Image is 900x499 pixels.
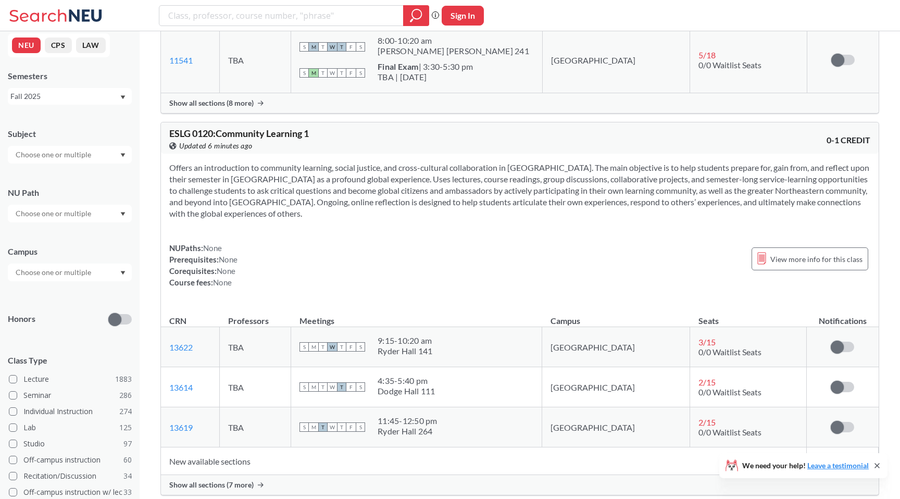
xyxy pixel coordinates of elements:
span: 286 [119,390,132,401]
span: None [217,266,235,276]
div: 8:00 - 10:20 am [378,35,529,46]
div: 9:15 - 10:20 am [378,335,433,346]
span: W [328,342,337,352]
span: M [309,68,318,78]
span: Show all sections (8 more) [169,98,254,108]
label: Recitation/Discussion [9,469,132,483]
span: 33 [123,486,132,498]
span: 0/0 Waitlist Seats [698,347,761,357]
span: None [219,255,238,264]
td: TBA [220,367,291,407]
input: Class, professor, course number, "phrase" [167,7,396,24]
input: Choose one or multiple [10,266,98,279]
label: Off-campus instruction [9,453,132,467]
div: [PERSON_NAME] [PERSON_NAME] 241 [378,46,529,56]
div: Ryder Hall 141 [378,346,433,356]
span: T [337,68,346,78]
span: 0/0 Waitlist Seats [698,60,761,70]
label: Seminar [9,389,132,402]
div: NU Path [8,187,132,198]
span: S [356,422,365,432]
div: Show all sections (8 more) [161,93,879,113]
div: TBA | [DATE] [378,72,473,82]
span: W [328,382,337,392]
label: Individual Instruction [9,405,132,418]
input: Choose one or multiple [10,207,98,220]
span: F [346,42,356,52]
button: CPS [45,38,72,53]
td: New available sections [161,447,807,475]
div: Fall 2025 [10,91,119,102]
span: W [328,42,337,52]
svg: magnifying glass [410,8,422,23]
td: [GEOGRAPHIC_DATA] [542,367,690,407]
button: NEU [12,38,41,53]
span: S [299,42,309,52]
span: View more info for this class [770,253,863,266]
button: Sign In [442,6,484,26]
span: T [337,382,346,392]
span: T [318,68,328,78]
span: S [356,68,365,78]
div: Dropdown arrow [8,205,132,222]
span: 125 [119,422,132,433]
div: Dropdown arrow [8,146,132,164]
td: [GEOGRAPHIC_DATA] [542,27,690,93]
span: M [309,342,318,352]
span: S [299,68,309,78]
div: Dodge Hall 111 [378,386,435,396]
section: Offers an introduction to community learning, social justice, and cross-cultural collaboration in... [169,162,870,219]
span: M [309,42,318,52]
td: [GEOGRAPHIC_DATA] [542,407,690,447]
td: TBA [220,407,291,447]
span: 2 / 15 [698,377,716,387]
div: 4:35 - 5:40 pm [378,376,435,386]
label: Studio [9,437,132,451]
span: T [337,342,346,352]
svg: Dropdown arrow [120,212,126,216]
span: 97 [123,438,132,450]
label: Lab [9,421,132,434]
span: S [299,422,309,432]
a: Leave a testimonial [807,461,869,470]
span: 60 [123,454,132,466]
svg: Dropdown arrow [120,153,126,157]
span: S [299,342,309,352]
span: 0/0 Waitlist Seats [698,427,761,437]
span: W [328,68,337,78]
span: Updated 6 minutes ago [179,140,253,152]
span: 2 / 15 [698,417,716,427]
span: ESLG 0120 : Community Learning 1 [169,128,309,139]
div: Subject [8,128,132,140]
span: T [318,342,328,352]
div: magnifying glass [403,5,429,26]
td: TBA [220,27,291,93]
th: Meetings [291,305,542,327]
span: 274 [119,406,132,417]
td: TBA [220,327,291,367]
div: Semesters [8,70,132,82]
div: Fall 2025Dropdown arrow [8,88,132,105]
span: Show all sections (7 more) [169,480,254,490]
span: S [356,342,365,352]
a: 13622 [169,342,193,352]
div: Dropdown arrow [8,264,132,281]
svg: Dropdown arrow [120,271,126,275]
input: Choose one or multiple [10,148,98,161]
span: 3 / 15 [698,337,716,347]
label: Off-campus instruction w/ lec [9,485,132,499]
p: Honors [8,313,35,325]
div: CRN [169,315,186,327]
span: Class Type [8,355,132,366]
span: M [309,382,318,392]
b: Final Exam [378,61,419,71]
span: 5 / 18 [698,50,716,60]
div: Campus [8,246,132,257]
label: Lecture [9,372,132,386]
svg: Dropdown arrow [120,95,126,99]
th: Notifications [807,305,879,327]
a: 13619 [169,422,193,432]
span: F [346,382,356,392]
button: LAW [76,38,106,53]
div: Show all sections (7 more) [161,475,879,495]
